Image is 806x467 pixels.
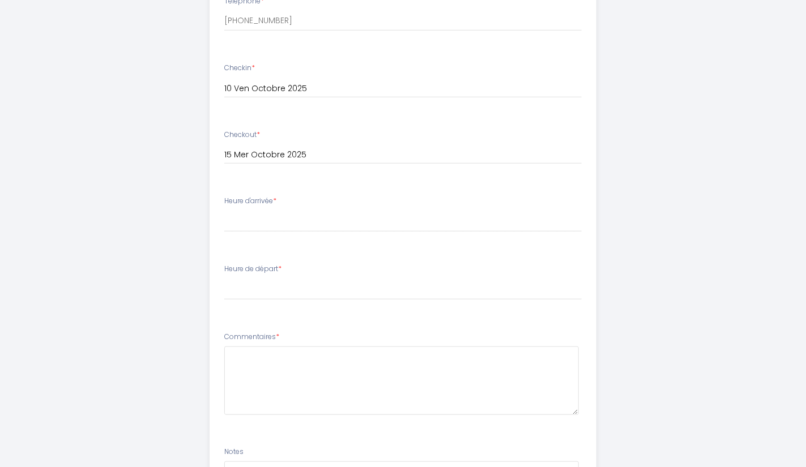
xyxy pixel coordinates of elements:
label: Notes [224,447,244,457]
label: Heure d'arrivée [224,196,276,207]
label: Checkout [224,130,260,140]
label: Checkin [224,63,255,74]
label: Heure de départ [224,264,282,275]
label: Commentaires [224,332,279,342]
